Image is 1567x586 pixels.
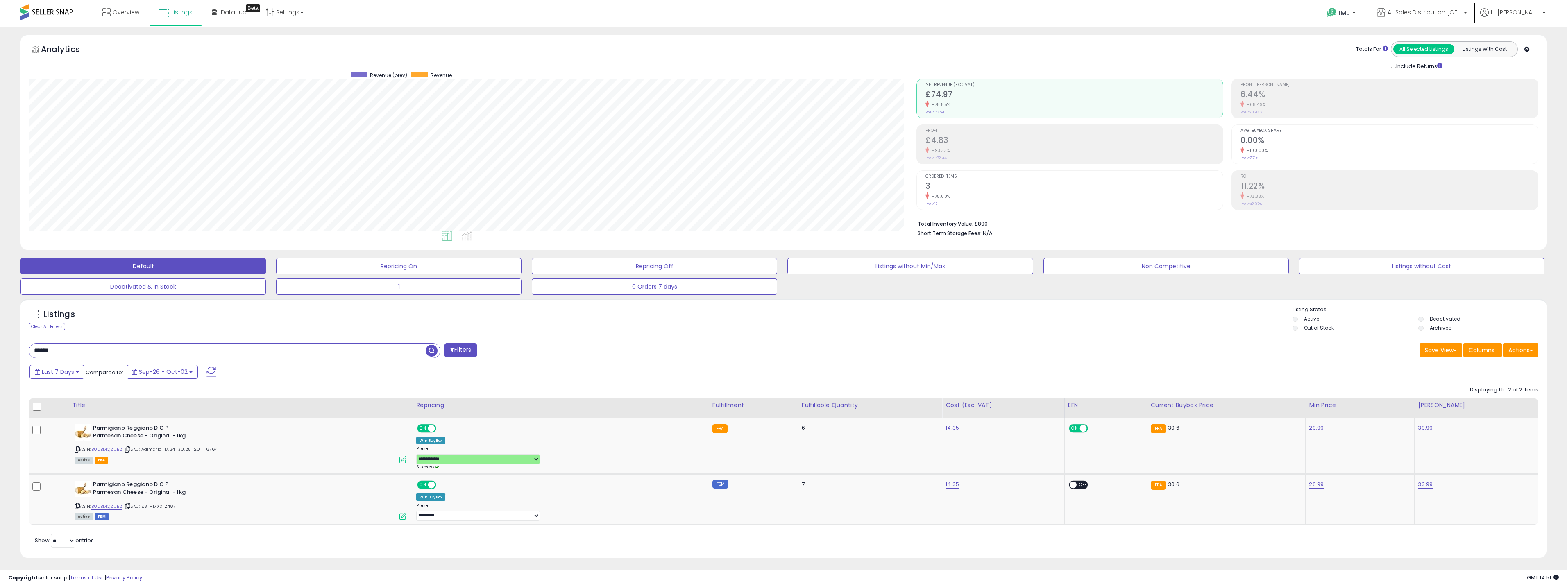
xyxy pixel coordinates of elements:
label: Out of Stock [1304,324,1334,331]
small: -78.85% [929,102,950,108]
span: Sep-26 - Oct-02 [139,368,188,376]
span: | SKU: Z3-HMXX-Z487 [123,503,176,509]
small: FBA [1151,424,1166,433]
b: Parmigiano Reggiano D O P Parmesan Cheese - Original - 1kg [93,481,193,498]
span: Last 7 Days [42,368,74,376]
small: Prev: 7.71% [1240,156,1258,161]
button: 0 Orders 7 days [532,278,777,295]
button: Sep-26 - Oct-02 [127,365,198,379]
span: OFF [1087,425,1100,432]
h2: £4.83 [925,136,1223,147]
div: Totals For [1356,45,1388,53]
div: Include Returns [1385,61,1452,70]
label: Deactivated [1430,315,1460,322]
small: Prev: £72.44 [925,156,947,161]
span: Compared to: [86,369,123,376]
a: 26.99 [1309,480,1324,489]
div: Displaying 1 to 2 of 2 items [1470,386,1538,394]
div: Title [73,401,410,410]
div: Preset: [416,446,702,470]
div: [PERSON_NAME] [1418,401,1535,410]
button: Save View [1420,343,1462,357]
img: 31-WO4kIazL._SL40_.jpg [75,424,91,441]
small: FBM [712,480,728,489]
button: Listings without Min/Max [787,258,1033,274]
small: Prev: 20.44% [1240,110,1262,115]
button: Actions [1503,343,1538,357]
span: FBM [95,513,109,520]
button: Last 7 Days [29,365,84,379]
a: 29.99 [1309,424,1324,432]
h5: Listings [43,309,75,320]
a: B00BMQZUE2 [91,503,122,510]
small: -75.00% [929,193,950,199]
small: -100.00% [1244,147,1268,154]
small: -68.49% [1244,102,1266,108]
div: 7 [802,481,936,488]
div: Win BuyBox [416,437,445,444]
span: | SKU: Adimaria_17.34_30.25_20__6764 [123,446,218,453]
span: OFF [435,425,448,432]
div: Win BuyBox [416,493,445,501]
h5: Analytics [41,43,96,57]
i: Get Help [1327,7,1337,18]
div: seller snap | | [8,574,142,582]
span: Avg. Buybox Share [1240,129,1538,133]
span: FBA [95,457,109,464]
span: ON [418,482,429,489]
span: 30.6 [1168,480,1179,488]
span: Profit [PERSON_NAME] [1240,83,1538,87]
button: Default [20,258,266,274]
div: Fulfillment [712,401,795,410]
div: Cost (Exc. VAT) [946,401,1061,410]
span: All listings currently available for purchase on Amazon [75,457,93,464]
small: Prev: 42.07% [1240,201,1262,206]
span: Help [1339,9,1350,16]
small: FBA [712,424,728,433]
div: Min Price [1309,401,1411,410]
small: Prev: 12 [925,201,938,206]
button: Listings With Cost [1454,44,1515,54]
a: 14.35 [946,424,959,432]
label: Archived [1430,324,1452,331]
button: Listings without Cost [1299,258,1544,274]
b: Total Inventory Value: [918,220,973,227]
strong: Copyright [8,574,38,581]
span: 2025-10-10 14:51 GMT [1527,574,1559,581]
span: ON [418,425,429,432]
span: ON [1070,425,1080,432]
button: All Selected Listings [1393,44,1454,54]
a: 39.99 [1418,424,1433,432]
div: Current Buybox Price [1151,401,1302,410]
small: -73.33% [1244,193,1264,199]
span: All Sales Distribution [GEOGRAPHIC_DATA] [1388,8,1461,16]
span: Hi [PERSON_NAME] [1491,8,1540,16]
span: Show: entries [35,536,94,544]
span: Ordered Items [925,174,1223,179]
span: Listings [171,8,193,16]
div: 6 [802,424,936,432]
span: Success [416,464,439,470]
span: 30.6 [1168,424,1179,432]
small: -93.33% [929,147,950,154]
a: Help [1320,1,1364,27]
button: Repricing On [276,258,522,274]
span: Revenue (prev) [370,72,407,79]
button: 1 [276,278,522,295]
small: FBA [1151,481,1166,490]
button: Filters [444,343,476,357]
button: Deactivated & In Stock [20,278,266,295]
span: All listings currently available for purchase on Amazon [75,513,93,520]
span: Profit [925,129,1223,133]
div: ASIN: [75,481,407,519]
span: Revenue [431,72,452,79]
span: N/A [983,229,993,237]
a: Terms of Use [70,574,105,581]
h2: 6.44% [1240,90,1538,101]
span: Columns [1469,346,1494,354]
div: Preset: [416,503,702,521]
span: Overview [113,8,139,16]
span: OFF [1077,482,1090,489]
span: OFF [435,482,448,489]
a: Hi [PERSON_NAME] [1480,8,1546,27]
